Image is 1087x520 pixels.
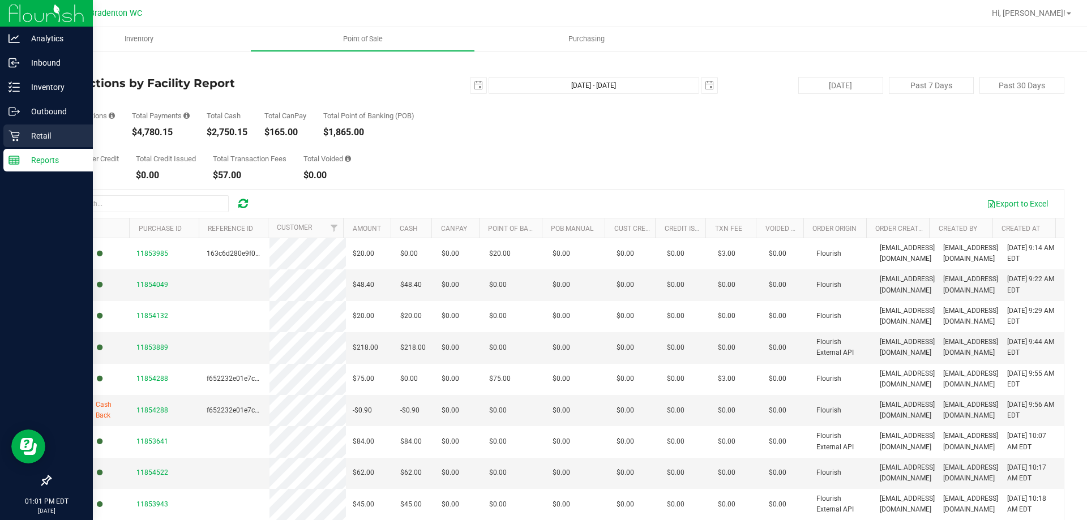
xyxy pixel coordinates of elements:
p: Retail [20,129,88,143]
span: $0.00 [769,280,786,290]
span: $0.00 [553,311,570,321]
span: $0.00 [769,499,786,510]
span: Cash Back [96,399,123,421]
span: $0.00 [442,248,459,259]
span: Flourish [816,311,841,321]
span: $0.00 [667,248,684,259]
span: $0.00 [553,373,570,384]
span: 11853889 [136,343,168,351]
a: Filter [324,218,343,238]
span: $0.00 [667,373,684,384]
span: Purchasing [553,34,620,44]
button: Export to Excel [979,194,1055,213]
button: [DATE] [798,77,883,94]
span: $0.00 [442,311,459,321]
span: $48.40 [353,280,374,290]
span: f652232e01e7c2b06dbc59c994e1c985 [207,406,328,414]
p: [DATE] [5,506,88,515]
span: 11854288 [136,406,168,414]
span: $0.00 [769,342,786,353]
span: $0.00 [769,373,786,384]
span: $218.00 [353,342,378,353]
span: select [701,78,717,93]
span: [EMAIL_ADDRESS][DOMAIN_NAME] [943,306,998,327]
div: Total Payments [132,112,190,119]
span: [DATE] 10:07 AM EDT [1007,431,1057,452]
div: $0.00 [136,171,196,180]
span: $0.00 [489,311,507,321]
span: Flourish External API [816,431,866,452]
span: $0.00 [489,342,507,353]
div: $2,750.15 [207,128,247,137]
span: $0.00 [617,342,634,353]
span: $0.00 [442,373,459,384]
span: $0.00 [489,436,507,447]
span: $0.00 [667,436,684,447]
span: $0.00 [667,467,684,478]
span: $0.00 [667,499,684,510]
span: [EMAIL_ADDRESS][DOMAIN_NAME] [943,493,998,515]
i: Count of all successful payment transactions, possibly including voids, refunds, and cash-back fr... [109,112,115,119]
span: $0.00 [769,405,786,416]
span: Point of Sale [328,34,398,44]
a: Credit Issued [665,225,712,233]
div: $165.00 [264,128,306,137]
h4: Transactions by Facility Report [50,77,388,89]
iframe: Resource center [11,429,45,463]
p: Outbound [20,105,88,118]
i: Sum of all voided payment transaction amounts, excluding tips and transaction fees. [345,155,351,162]
span: $0.00 [553,405,570,416]
span: f652232e01e7c2b06dbc59c994e1c985 [207,375,328,383]
span: 11854288 [136,375,168,383]
span: Flourish External API [816,493,866,515]
span: [DATE] 10:18 AM EDT [1007,493,1057,515]
span: $0.00 [617,248,634,259]
span: $0.00 [667,311,684,321]
span: 11854522 [136,469,168,476]
span: [EMAIL_ADDRESS][DOMAIN_NAME] [943,368,998,390]
span: [EMAIL_ADDRESS][DOMAIN_NAME] [943,462,998,484]
span: [EMAIL_ADDRESS][DOMAIN_NAME] [880,462,935,484]
span: Inventory [109,34,169,44]
div: $4,780.15 [132,128,190,137]
span: $3.00 [718,248,735,259]
p: Reports [20,153,88,167]
inline-svg: Retail [8,130,20,141]
span: [DATE] 10:17 AM EDT [1007,462,1057,484]
span: $20.00 [400,311,422,321]
span: $0.00 [667,342,684,353]
span: $62.00 [400,467,422,478]
a: Inventory [27,27,251,51]
span: $0.00 [718,436,735,447]
a: Amount [353,225,381,233]
span: $75.00 [489,373,511,384]
a: Reference ID [208,225,253,233]
span: $0.00 [553,280,570,290]
span: $20.00 [489,248,511,259]
span: $0.00 [667,405,684,416]
inline-svg: Outbound [8,106,20,117]
a: Cash [400,225,418,233]
span: $0.00 [769,248,786,259]
a: Purchase ID [139,225,182,233]
p: Inbound [20,56,88,70]
a: Customer [277,224,312,231]
div: Total Credit Issued [136,155,196,162]
span: select [470,78,486,93]
span: Flourish External API [816,337,866,358]
span: $0.00 [617,311,634,321]
a: Cust Credit [614,225,656,233]
span: [EMAIL_ADDRESS][DOMAIN_NAME] [943,337,998,358]
span: [DATE] 9:56 AM EDT [1007,399,1057,421]
span: $0.00 [718,467,735,478]
span: 11853985 [136,250,168,257]
span: Flourish [816,248,841,259]
span: Flourish [816,280,841,290]
span: [DATE] 9:55 AM EDT [1007,368,1057,390]
a: Order Origin [812,225,857,233]
a: POB Manual [551,225,593,233]
span: $0.00 [442,342,459,353]
span: Bradenton WC [89,8,142,18]
span: $20.00 [353,311,374,321]
span: $0.00 [617,436,634,447]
